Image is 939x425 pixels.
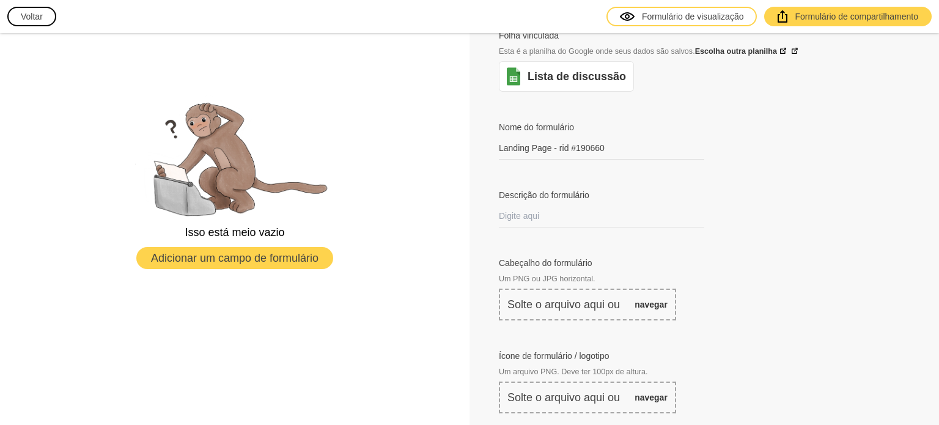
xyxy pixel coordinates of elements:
[185,226,284,238] font: Isso está meio vazio
[21,12,43,21] font: Voltar
[499,137,704,160] input: Qual é o nome do formulário?
[719,192,925,216] font: Use esta propriedade para exibir uma breve descrição que o usuário deve ler ao preencher o formul...
[499,351,609,361] font: Ícone de formulário / logotipo
[499,205,704,227] input: Digite aqui
[151,252,319,264] font: Adicionar um campo de formulário
[499,258,592,268] font: Cabeçalho do formulário
[764,7,932,26] a: Formulário de compartilhamento
[695,47,777,56] font: Escolha outra planilha
[499,122,574,132] font: Nome do formulário
[795,12,918,21] font: Formulário de compartilhamento
[499,47,695,56] font: Esta é a planilha do Google onde seus dados são salvos.
[635,300,668,309] font: navegar
[499,368,648,376] font: Um arquivo PNG. Deve ter 100px de altura.
[719,260,918,299] font: Use esta propriedade para definir uma imagem de cabeçalho que será exibida na parte superior do s...
[136,247,333,269] button: Adicionar um campo de formulário
[635,393,668,402] font: navegar
[125,94,345,218] img: empty.png
[528,69,626,84] a: Lista de discussão
[642,12,744,21] font: Formulário de visualização
[499,275,595,283] font: Um PNG ou JPG horizontal.
[719,353,919,392] font: Use esta propriedade para definir um logotipo ou um ícone que será exibido na parte superior do s...
[499,190,589,200] font: Descrição do formulário
[499,31,559,40] font: Folha vinculada
[7,7,56,26] button: Voltar
[606,7,757,26] a: Formulário de visualização
[528,70,626,83] font: Lista de discussão
[719,124,939,149] font: O primeiro pedaço de texto exibido ao usuário quando ele vê seu formulário.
